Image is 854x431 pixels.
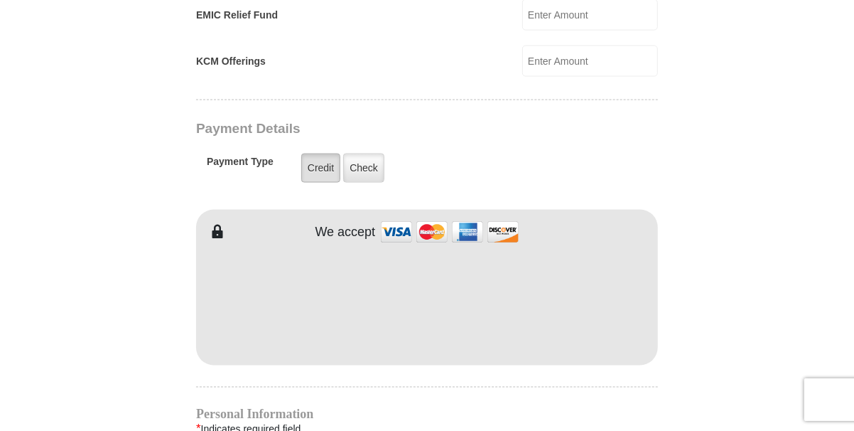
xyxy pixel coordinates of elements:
[522,46,658,77] input: Enter Amount
[301,154,340,183] label: Credit
[196,409,658,420] h4: Personal Information
[315,225,376,240] h4: We accept
[207,156,274,175] h5: Payment Type
[343,154,384,183] label: Check
[196,8,278,23] label: EMIC Relief Fund
[196,54,266,69] label: KCM Offerings
[196,121,558,137] h3: Payment Details
[379,217,521,248] img: credit cards accepted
